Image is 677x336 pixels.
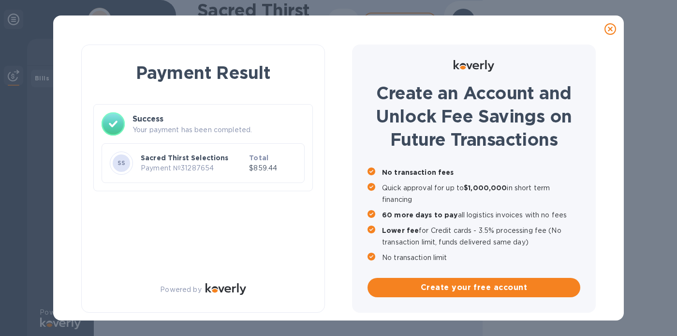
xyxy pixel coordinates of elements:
[382,227,419,234] b: Lower fee
[141,163,245,173] p: Payment № 31287654
[141,153,245,163] p: Sacred Thirst Selections
[368,81,580,151] h1: Create an Account and Unlock Fee Savings on Future Transactions
[249,163,296,173] p: $859.44
[382,225,580,248] p: for Credit cards - 3.5% processing fee (No transaction limit, funds delivered same day)
[97,61,309,85] h1: Payment Result
[382,168,454,176] b: No transaction fees
[382,209,580,221] p: all logistics invoices with no fees
[368,278,580,297] button: Create your free account
[382,182,580,205] p: Quick approval for up to in short term financing
[464,184,507,192] b: $1,000,000
[118,159,126,167] b: SS
[132,113,305,125] h3: Success
[160,285,201,295] p: Powered by
[382,252,580,263] p: No transaction limit
[249,154,268,162] b: Total
[206,283,246,295] img: Logo
[382,211,458,219] b: 60 more days to pay
[375,282,573,293] span: Create your free account
[454,60,494,72] img: Logo
[132,125,305,135] p: Your payment has been completed.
